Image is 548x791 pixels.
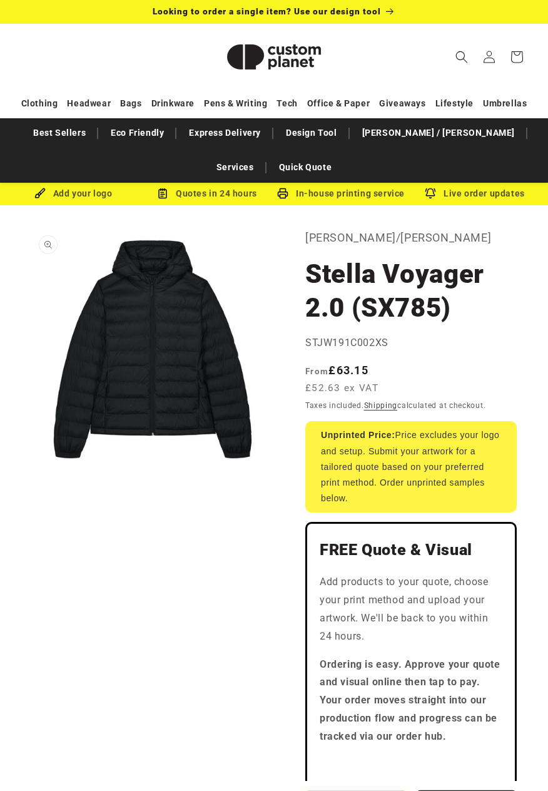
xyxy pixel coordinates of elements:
[305,364,368,377] strong: £63.15
[211,29,337,85] img: Custom Planet
[280,122,343,144] a: Design Tool
[483,93,527,115] a: Umbrellas
[321,430,395,440] strong: Unprinted Price:
[27,122,92,144] a: Best Sellers
[305,337,388,349] span: STJW191C002XS
[320,573,502,645] p: Add products to your quote, choose your print method and upload your artwork. We'll be back to yo...
[6,186,140,202] div: Add your logo
[21,93,58,115] a: Clothing
[153,6,381,16] span: Looking to order a single item? Use our design tool
[305,257,517,325] h1: Stella Voyager 2.0 (SX785)
[183,122,267,144] a: Express Delivery
[320,756,502,768] iframe: Customer reviews powered by Trustpilot
[34,188,46,199] img: Brush Icon
[305,381,378,395] span: £52.63 ex VAT
[151,93,195,115] a: Drinkware
[485,731,548,791] iframe: Chat Widget
[207,24,342,89] a: Custom Planet
[305,421,517,513] div: Price excludes your logo and setup. Submit your artwork for a tailored quote based on your prefer...
[210,156,260,178] a: Services
[379,93,425,115] a: Giveaways
[277,93,297,115] a: Tech
[356,122,521,144] a: [PERSON_NAME] / [PERSON_NAME]
[305,228,517,248] p: [PERSON_NAME]/[PERSON_NAME]
[120,93,141,115] a: Bags
[408,186,542,202] div: Live order updates
[305,399,517,412] div: Taxes included. calculated at checkout.
[140,186,274,202] div: Quotes in 24 hours
[104,122,170,144] a: Eco Friendly
[305,366,328,376] span: From
[320,658,500,742] strong: Ordering is easy. Approve your quote and visual online then tap to pay. Your order moves straight...
[157,188,168,199] img: Order Updates Icon
[31,228,274,471] media-gallery: Gallery Viewer
[320,540,502,560] h2: FREE Quote & Visual
[67,93,111,115] a: Headwear
[364,401,398,410] a: Shipping
[425,188,436,199] img: Order updates
[277,188,288,199] img: In-house printing
[435,93,474,115] a: Lifestyle
[274,186,408,202] div: In-house printing service
[273,156,338,178] a: Quick Quote
[448,43,475,71] summary: Search
[307,93,370,115] a: Office & Paper
[204,93,267,115] a: Pens & Writing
